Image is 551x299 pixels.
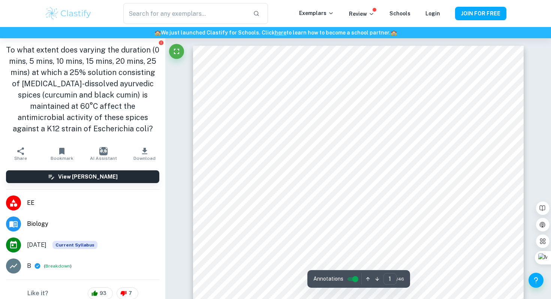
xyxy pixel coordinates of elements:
button: Report issue [158,40,164,45]
img: AI Assistant [99,147,108,155]
span: Share [14,156,27,161]
span: EE [27,198,159,207]
span: [DATE] [27,240,46,249]
h6: Like it? [27,289,48,298]
span: Current Syllabus [52,241,97,249]
span: / 46 [397,276,404,282]
h1: To what extent does varying the duration (0 mins, 5 mins, 10 mins, 15 mins, 20 mins, 25 mins) at ... [6,44,159,134]
span: Download [133,156,156,161]
span: AI Assistant [90,156,117,161]
p: B [27,261,31,270]
input: Search for any exemplars... [123,3,247,24]
span: Annotations [313,275,343,283]
button: JOIN FOR FREE [455,7,506,20]
span: 7 [124,290,136,297]
span: Bookmark [51,156,73,161]
button: Bookmark [41,143,82,164]
span: Biology [27,219,159,228]
span: ( ) [44,263,72,270]
button: Help and Feedback [529,273,544,288]
button: AI Assistant [83,143,124,164]
span: 🏫 [154,30,161,36]
h6: View [PERSON_NAME] [58,173,118,181]
a: Login [425,11,440,17]
div: This exemplar is based on the current syllabus. Feel free to refer to it for inspiration/ideas wh... [52,241,97,249]
p: Exemplars [299,9,334,17]
button: Fullscreen [169,44,184,59]
button: Breakdown [45,263,70,269]
p: Review [349,10,374,18]
span: 🏫 [391,30,397,36]
button: View [PERSON_NAME] [6,170,159,183]
a: Schools [389,11,410,17]
a: here [275,30,286,36]
span: 93 [96,290,111,297]
img: Clastify logo [45,6,92,21]
h6: We just launched Clastify for Schools. Click to learn how to become a school partner. [1,29,550,37]
button: Download [124,143,165,164]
